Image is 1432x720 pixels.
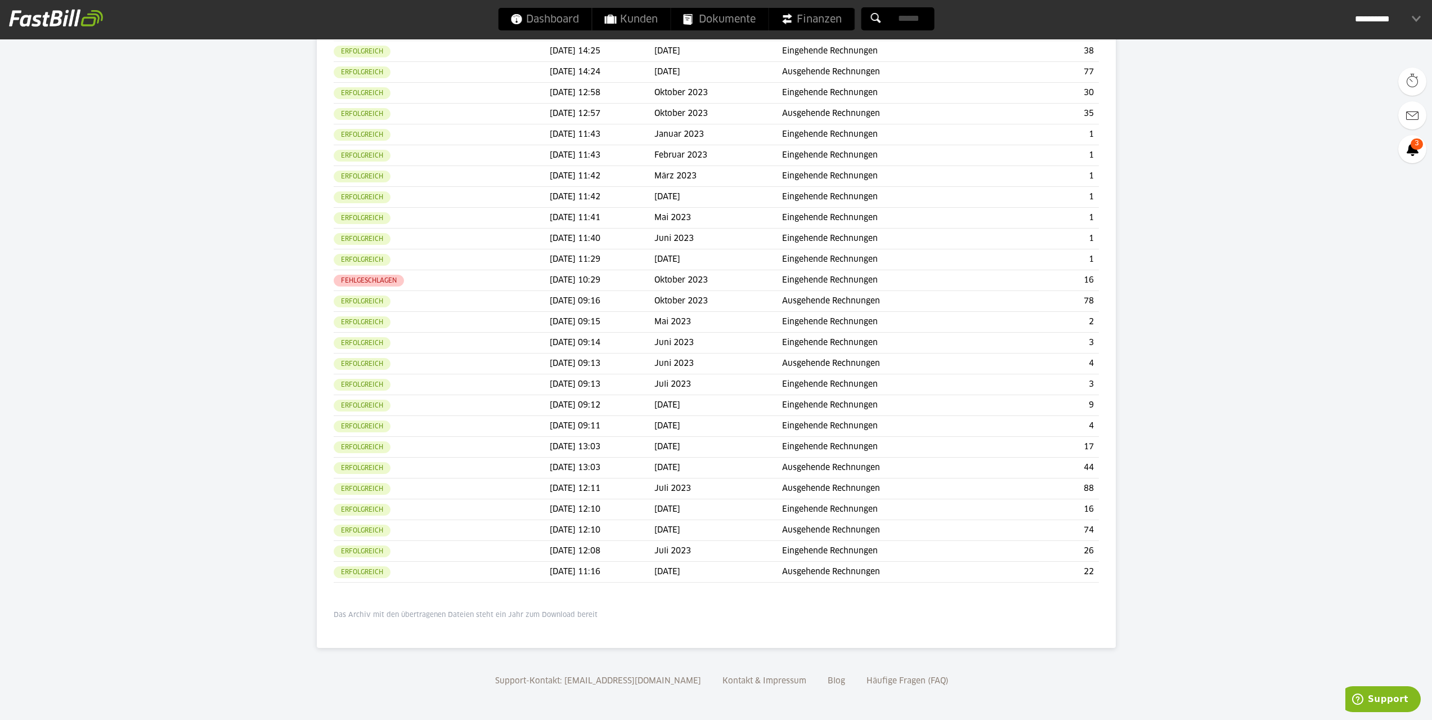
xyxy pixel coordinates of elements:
[782,104,984,124] td: Ausgehende Rechnungen
[782,249,984,270] td: Eingehende Rechnungen
[334,462,390,474] sl-badge: Erfolgreich
[334,129,390,141] sl-badge: Erfolgreich
[510,8,579,30] span: Dashboard
[334,566,390,578] sl-badge: Erfolgreich
[604,8,658,30] span: Kunden
[334,233,390,245] sl-badge: Erfolgreich
[984,208,1098,229] td: 1
[550,416,654,437] td: [DATE] 09:11
[334,421,390,432] sl-badge: Erfolgreich
[984,416,1098,437] td: 4
[550,562,654,583] td: [DATE] 11:16
[654,499,782,520] td: [DATE]
[984,187,1098,208] td: 1
[334,171,390,182] sl-badge: Erfolgreich
[984,458,1098,478] td: 44
[334,316,390,328] sl-badge: Erfolgreich
[782,229,984,249] td: Eingehende Rechnungen
[654,354,782,374] td: Juni 2023
[334,108,390,120] sl-badge: Erfolgreich
[550,249,654,270] td: [DATE] 11:29
[654,541,782,562] td: Juli 2023
[984,166,1098,187] td: 1
[984,520,1098,541] td: 74
[782,395,984,416] td: Eingehende Rechnungen
[984,41,1098,62] td: 38
[984,124,1098,145] td: 1
[984,374,1098,395] td: 3
[334,87,390,99] sl-badge: Erfolgreich
[781,8,842,30] span: Finanzen
[782,333,984,354] td: Eingehende Rechnungen
[782,354,984,374] td: Ausgehende Rechnungen
[334,358,390,370] sl-badge: Erfolgreich
[550,166,654,187] td: [DATE] 11:42
[782,41,984,62] td: Eingehende Rechnungen
[782,124,984,145] td: Eingehende Rechnungen
[782,499,984,520] td: Eingehende Rechnungen
[334,525,390,536] sl-badge: Erfolgreich
[782,208,984,229] td: Eingehende Rechnungen
[550,62,654,83] td: [DATE] 14:24
[550,354,654,374] td: [DATE] 09:13
[782,416,984,437] td: Eingehende Rechnungen
[550,437,654,458] td: [DATE] 13:03
[782,166,984,187] td: Eingehende Rechnungen
[334,400,390,412] sl-badge: Erfolgreich
[654,270,782,291] td: Oktober 2023
[654,187,782,208] td: [DATE]
[592,8,670,30] a: Kunden
[782,62,984,83] td: Ausgehende Rechnungen
[782,374,984,395] td: Eingehende Rechnungen
[654,208,782,229] td: Mai 2023
[550,270,654,291] td: [DATE] 10:29
[984,499,1098,520] td: 16
[683,8,756,30] span: Dokumente
[984,249,1098,270] td: 1
[1411,138,1423,150] span: 3
[334,191,390,203] sl-badge: Erfolgreich
[550,312,654,333] td: [DATE] 09:15
[782,562,984,583] td: Ausgehende Rechnungen
[334,150,390,162] sl-badge: Erfolgreich
[550,478,654,499] td: [DATE] 12:11
[782,291,984,312] td: Ausgehende Rechnungen
[984,83,1098,104] td: 30
[550,541,654,562] td: [DATE] 12:08
[334,337,390,349] sl-badge: Erfolgreich
[984,104,1098,124] td: 35
[491,677,705,685] a: Support-Kontakt: [EMAIL_ADDRESS][DOMAIN_NAME]
[654,124,782,145] td: Januar 2023
[984,62,1098,83] td: 77
[334,504,390,516] sl-badge: Erfolgreich
[984,354,1098,374] td: 4
[984,312,1098,333] td: 2
[654,562,782,583] td: [DATE]
[654,416,782,437] td: [DATE]
[550,187,654,208] td: [DATE] 11:42
[782,458,984,478] td: Ausgehende Rechnungen
[9,9,103,27] img: fastbill_logo_white.png
[984,562,1098,583] td: 22
[782,541,984,562] td: Eingehende Rechnungen
[654,104,782,124] td: Oktober 2023
[782,187,984,208] td: Eingehende Rechnungen
[654,62,782,83] td: [DATE]
[550,145,654,166] td: [DATE] 11:43
[334,254,390,266] sl-badge: Erfolgreich
[782,83,984,104] td: Eingehende Rechnungen
[654,83,782,104] td: Oktober 2023
[498,8,591,30] a: Dashboard
[769,8,854,30] a: Finanzen
[654,145,782,166] td: Februar 2023
[782,270,984,291] td: Eingehende Rechnungen
[550,104,654,124] td: [DATE] 12:57
[984,478,1098,499] td: 88
[550,395,654,416] td: [DATE] 09:12
[984,229,1098,249] td: 1
[654,395,782,416] td: [DATE]
[782,520,984,541] td: Ausgehende Rechnungen
[654,333,782,354] td: Juni 2023
[654,437,782,458] td: [DATE]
